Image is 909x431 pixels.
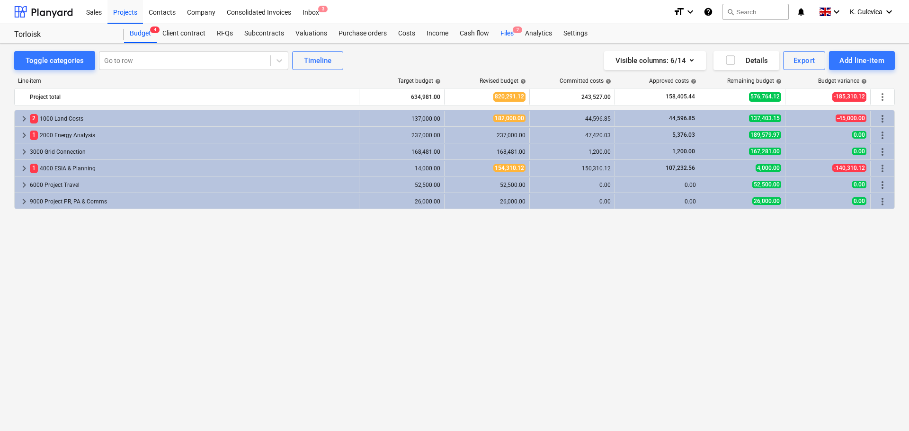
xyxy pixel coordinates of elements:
span: 4 [150,26,160,33]
div: 137,000.00 [363,115,440,122]
span: More actions [877,179,888,191]
div: 44,596.85 [534,115,611,122]
span: 576,764.12 [749,92,781,101]
div: Details [725,54,768,67]
span: search [727,8,734,16]
span: 2 [30,114,38,123]
div: Revised budget [480,78,526,84]
a: Costs [392,24,421,43]
div: Torloisk [14,30,113,40]
div: Client contract [157,24,211,43]
span: help [859,79,867,84]
span: 0.00 [852,148,866,155]
div: Add line-item [839,54,884,67]
div: 168,481.00 [363,149,440,155]
div: 150,310.12 [534,165,611,172]
span: 158,405.44 [665,93,696,101]
span: 189,579.97 [749,131,781,139]
button: Details [713,51,779,70]
div: 0.00 [534,198,611,205]
a: Subcontracts [239,24,290,43]
iframe: Chat Widget [862,386,909,431]
span: More actions [877,146,888,158]
span: 182,000.00 [493,114,526,122]
span: 137,403.15 [749,114,781,122]
div: Approved costs [649,78,696,84]
span: -185,310.12 [832,92,866,101]
span: help [604,79,611,84]
i: notifications [796,6,806,18]
span: 5,376.03 [671,132,696,138]
div: 47,420.03 [534,132,611,139]
div: Toggle categories [26,54,84,67]
a: Cash flow [454,24,495,43]
span: 107,232.56 [665,165,696,171]
i: format_size [673,6,685,18]
div: 52,500.00 [448,182,526,188]
button: Timeline [292,51,343,70]
a: Valuations [290,24,333,43]
span: help [689,79,696,84]
button: Visible columns:6/14 [604,51,706,70]
span: 0.00 [852,181,866,188]
div: 26,000.00 [363,198,440,205]
i: Knowledge base [704,6,713,18]
div: 237,000.00 [363,132,440,139]
i: keyboard_arrow_down [831,6,842,18]
span: keyboard_arrow_right [18,113,30,124]
span: help [518,79,526,84]
div: Line-item [14,78,360,84]
div: 14,000.00 [363,165,440,172]
span: More actions [877,91,888,103]
button: Toggle categories [14,51,95,70]
span: 154,310.12 [493,164,526,172]
div: Project total [30,89,355,105]
div: 4000 ESIA & Planning [30,161,355,176]
div: Budget variance [818,78,867,84]
div: Target budget [398,78,441,84]
span: More actions [877,113,888,124]
span: 167,281.00 [749,148,781,155]
div: Committed costs [560,78,611,84]
i: keyboard_arrow_down [883,6,895,18]
a: Analytics [519,24,558,43]
div: 168,481.00 [448,149,526,155]
span: K. Gulevica [850,8,882,16]
button: Add line-item [829,51,895,70]
a: Files2 [495,24,519,43]
span: 26,000.00 [752,197,781,205]
span: 1 [30,164,38,173]
a: Purchase orders [333,24,392,43]
button: Export [783,51,826,70]
div: Export [793,54,815,67]
span: 52,500.00 [752,181,781,188]
div: 26,000.00 [448,198,526,205]
span: 44,596.85 [668,115,696,122]
span: 820,291.12 [493,92,526,101]
span: help [774,79,782,84]
a: Budget4 [124,24,157,43]
a: Income [421,24,454,43]
div: 0.00 [619,182,696,188]
div: 3000 Grid Connection [30,144,355,159]
i: keyboard_arrow_down [685,6,696,18]
a: RFQs [211,24,239,43]
span: More actions [877,196,888,207]
div: 243,527.00 [534,89,611,105]
span: 1 [30,131,38,140]
span: -45,000.00 [836,114,866,122]
div: 1000 Land Costs [30,111,355,126]
div: 0.00 [534,182,611,188]
a: Settings [558,24,593,43]
div: 6000 Project Travel [30,177,355,193]
span: -140,310.12 [832,164,866,172]
div: 237,000.00 [448,132,526,139]
span: 1,200.00 [671,148,696,155]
